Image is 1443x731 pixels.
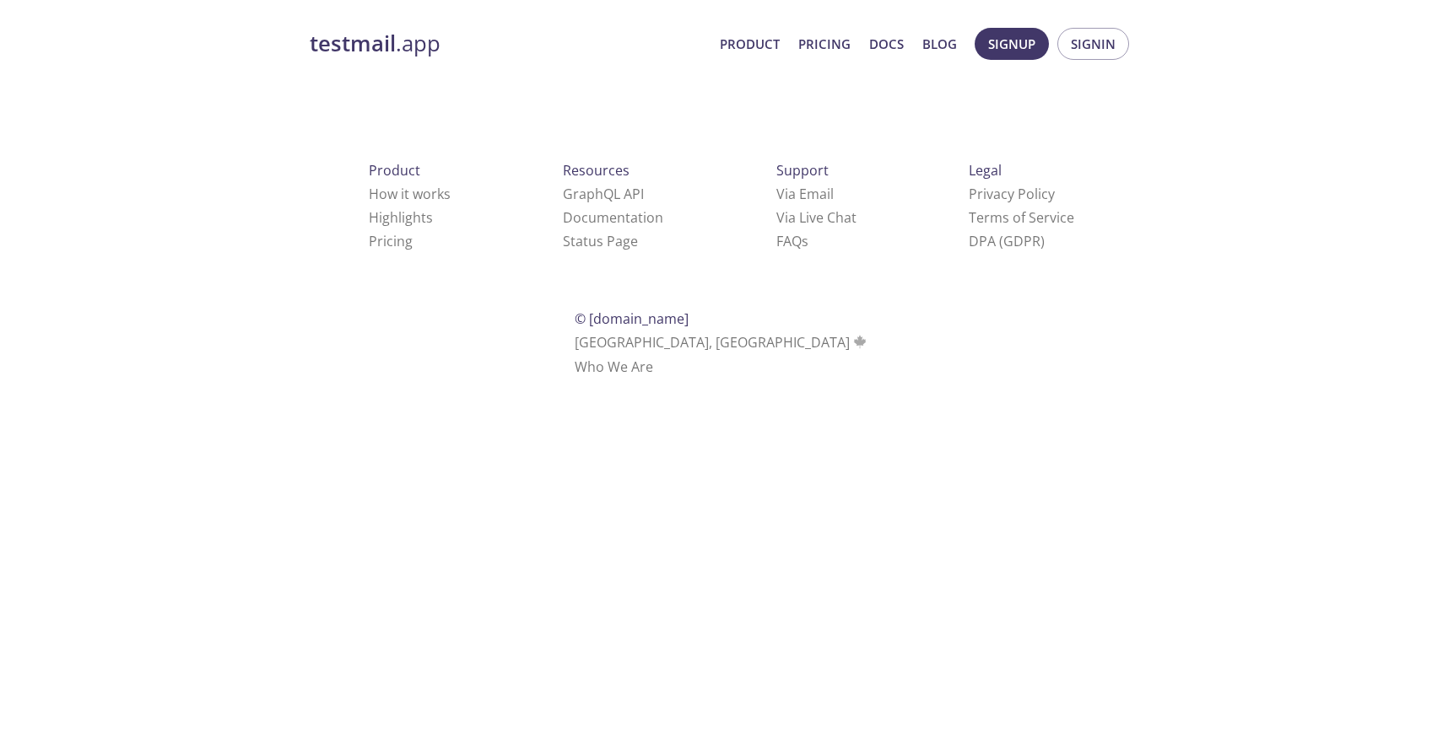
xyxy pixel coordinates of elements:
[776,208,857,227] a: Via Live Chat
[310,30,706,58] a: testmail.app
[969,161,1002,180] span: Legal
[969,232,1045,250] a: DPA (GDPR)
[802,232,808,250] span: s
[798,33,851,55] a: Pricing
[563,161,630,180] span: Resources
[969,208,1074,227] a: Terms of Service
[563,232,638,250] a: Status Page
[776,232,808,250] a: FAQ
[369,232,413,250] a: Pricing
[575,357,653,376] a: Who We Are
[969,185,1055,203] a: Privacy Policy
[310,29,396,58] strong: testmail
[922,33,957,55] a: Blog
[575,333,869,352] span: [GEOGRAPHIC_DATA], [GEOGRAPHIC_DATA]
[563,208,663,227] a: Documentation
[975,28,1049,60] button: Signup
[1057,28,1129,60] button: Signin
[563,185,644,203] a: GraphQL API
[1071,33,1116,55] span: Signin
[988,33,1035,55] span: Signup
[369,161,420,180] span: Product
[776,161,829,180] span: Support
[369,208,433,227] a: Highlights
[575,309,689,328] span: © [DOMAIN_NAME]
[720,33,780,55] a: Product
[776,185,834,203] a: Via Email
[869,33,904,55] a: Docs
[369,185,451,203] a: How it works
